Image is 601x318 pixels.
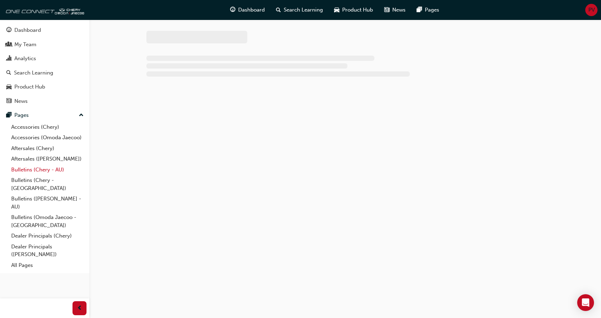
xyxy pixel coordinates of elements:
[14,83,45,91] div: Product Hub
[425,6,439,14] span: Pages
[8,212,87,231] a: Bulletins (Omoda Jaecoo - [GEOGRAPHIC_DATA])
[384,6,389,14] span: news-icon
[392,6,406,14] span: News
[417,6,422,14] span: pages-icon
[14,41,36,49] div: My Team
[8,260,87,271] a: All Pages
[6,84,12,90] span: car-icon
[8,132,87,143] a: Accessories (Omoda Jaecoo)
[230,6,235,14] span: guage-icon
[14,69,53,77] div: Search Learning
[6,112,12,119] span: pages-icon
[8,164,87,175] a: Bulletins (Chery - AU)
[270,3,329,17] a: search-iconSearch Learning
[6,98,12,105] span: news-icon
[342,6,373,14] span: Product Hub
[588,6,595,14] span: PV
[4,3,84,17] img: oneconnect
[6,42,12,48] span: people-icon
[3,109,87,122] button: Pages
[8,231,87,241] a: Dealer Principals (Chery)
[77,304,82,313] span: prev-icon
[6,70,11,76] span: search-icon
[284,6,323,14] span: Search Learning
[3,22,87,109] button: DashboardMy TeamAnalyticsSearch LearningProduct HubNews
[6,27,12,34] span: guage-icon
[14,55,36,63] div: Analytics
[577,294,594,311] div: Open Intercom Messenger
[8,193,87,212] a: Bulletins ([PERSON_NAME] - AU)
[8,122,87,133] a: Accessories (Chery)
[8,143,87,154] a: Aftersales (Chery)
[411,3,445,17] a: pages-iconPages
[8,175,87,193] a: Bulletins (Chery - [GEOGRAPHIC_DATA])
[14,26,41,34] div: Dashboard
[334,6,339,14] span: car-icon
[8,154,87,164] a: Aftersales ([PERSON_NAME])
[329,3,379,17] a: car-iconProduct Hub
[79,111,84,120] span: up-icon
[224,3,270,17] a: guage-iconDashboard
[3,38,87,51] a: My Team
[276,6,281,14] span: search-icon
[6,56,12,62] span: chart-icon
[238,6,265,14] span: Dashboard
[8,241,87,260] a: Dealer Principals ([PERSON_NAME])
[585,4,597,16] button: PV
[379,3,411,17] a: news-iconNews
[3,24,87,37] a: Dashboard
[14,97,28,105] div: News
[3,80,87,93] a: Product Hub
[3,95,87,108] a: News
[3,52,87,65] a: Analytics
[14,111,29,119] div: Pages
[3,66,87,79] a: Search Learning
